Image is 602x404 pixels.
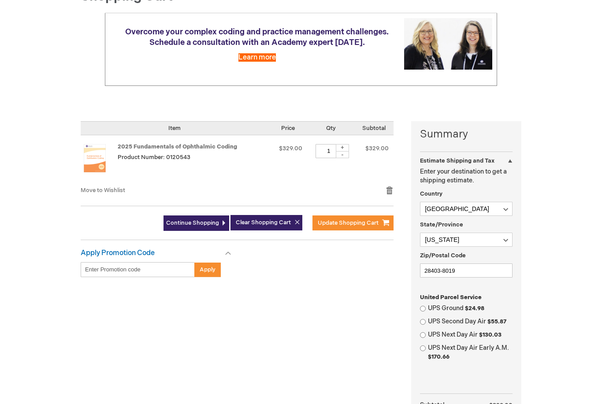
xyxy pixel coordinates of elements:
span: $170.66 [428,353,450,360]
span: Continue Shopping [166,219,219,226]
a: Learn more [238,53,276,62]
span: Product Number: 0120543 [118,154,190,161]
img: Schedule a consultation with an Academy expert today [404,18,492,70]
div: + [336,144,349,152]
button: Apply [194,262,221,277]
strong: Summary [420,127,513,142]
span: Subtotal [362,125,386,132]
span: Zip/Postal Code [420,252,466,259]
label: UPS Second Day Air [428,317,513,326]
span: $329.00 [365,145,389,152]
span: Qty [326,125,336,132]
span: State/Province [420,221,463,228]
a: Continue Shopping [164,215,229,231]
a: 2025 Fundamentals of Ophthalmic Coding [81,144,118,178]
a: Move to Wishlist [81,187,125,194]
span: Overcome your complex coding and practice management challenges. Schedule a consultation with an ... [125,27,389,47]
span: United Parcel Service [420,294,482,301]
span: Country [420,190,442,197]
span: $329.00 [279,145,302,152]
p: Enter your destination to get a shipping estimate. [420,167,513,185]
input: Enter Promotion code [81,262,195,277]
strong: Apply Promotion Code [81,249,155,257]
button: Update Shopping Cart [312,215,394,230]
span: $24.98 [465,305,484,312]
span: Clear Shopping Cart [236,219,291,226]
label: UPS Next Day Air Early A.M. [428,344,513,361]
a: 2025 Fundamentals of Ophthalmic Coding [118,143,237,150]
strong: Estimate Shipping and Tax [420,157,494,164]
span: Item [168,125,181,132]
span: $130.03 [479,331,502,338]
button: Clear Shopping Cart [230,215,302,230]
span: $55.87 [487,318,506,325]
div: - [336,151,349,158]
label: UPS Next Day Air [428,330,513,339]
label: UPS Ground [428,304,513,313]
span: Price [281,125,295,132]
span: Apply [200,266,216,273]
img: 2025 Fundamentals of Ophthalmic Coding [81,144,109,172]
input: Qty [316,144,342,158]
span: Update Shopping Cart [318,219,379,226]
